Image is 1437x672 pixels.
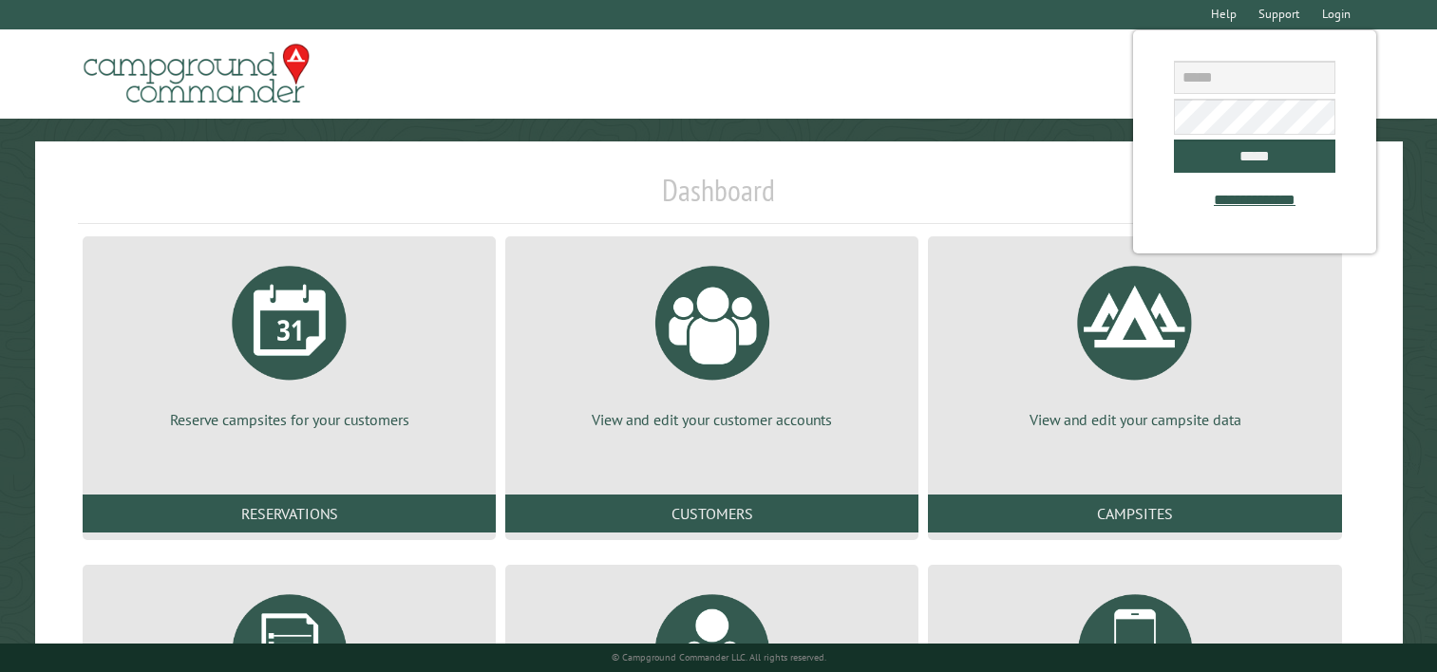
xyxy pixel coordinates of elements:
a: Customers [505,495,918,532]
p: Reserve campsites for your customers [105,409,473,430]
a: View and edit your customer accounts [528,252,896,430]
p: View and edit your customer accounts [528,409,896,430]
a: Reserve campsites for your customers [105,252,473,430]
a: Campsites [928,495,1341,532]
h1: Dashboard [78,172,1359,224]
img: Campground Commander [78,37,315,111]
p: View and edit your campsite data [951,409,1318,430]
a: Reservations [83,495,496,532]
a: View and edit your campsite data [951,252,1318,430]
small: © Campground Commander LLC. All rights reserved. [612,651,826,663]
